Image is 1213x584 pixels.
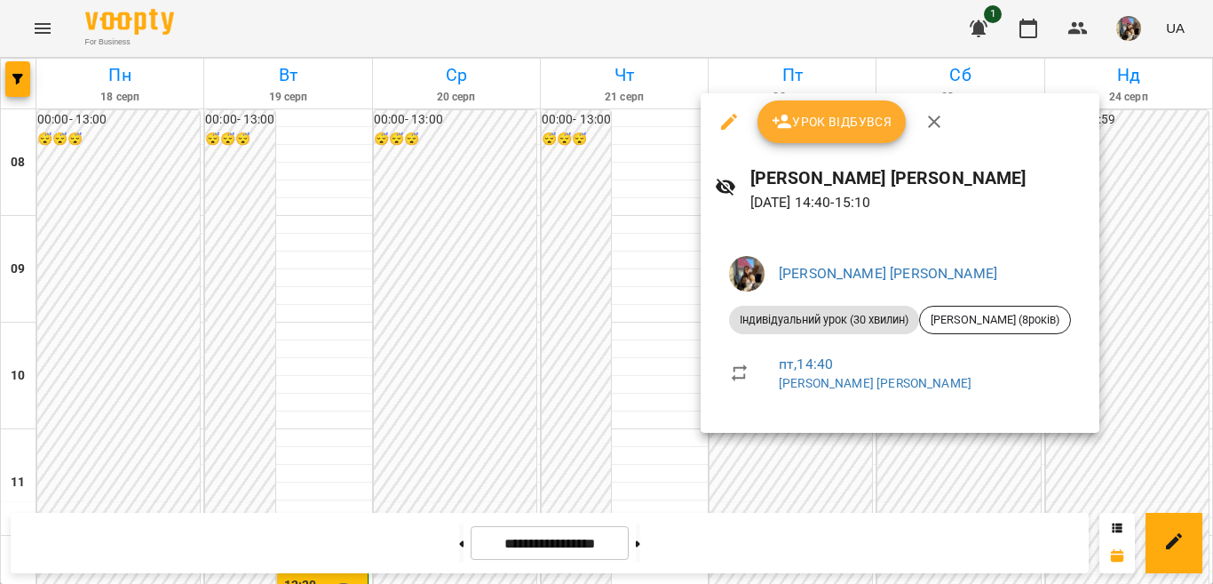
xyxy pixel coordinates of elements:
[779,265,997,282] a: [PERSON_NAME] [PERSON_NAME]
[729,256,765,292] img: 497ea43cfcb3904c6063eaf45c227171.jpeg
[919,306,1071,334] div: [PERSON_NAME] (8років)
[920,312,1070,328] span: [PERSON_NAME] (8років)
[750,192,1085,213] p: [DATE] 14:40 - 15:10
[729,312,919,328] span: Індивідуальний урок (30 хвилин)
[779,376,971,390] a: [PERSON_NAME] [PERSON_NAME]
[772,111,892,132] span: Урок відбувся
[779,356,833,372] a: пт , 14:40
[757,100,907,143] button: Урок відбувся
[750,164,1085,192] h6: [PERSON_NAME] [PERSON_NAME]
